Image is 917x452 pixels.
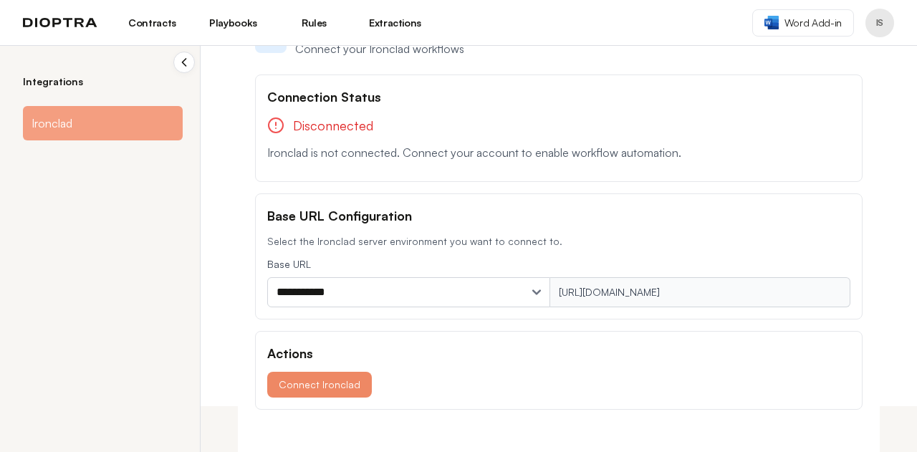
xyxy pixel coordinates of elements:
a: Word Add-in [752,9,854,37]
span: Connect Ironclad [279,378,360,392]
img: logo [23,18,97,28]
h2: Base URL Configuration [267,206,850,226]
img: word [764,16,779,29]
h2: Integrations [23,74,183,89]
h2: Actions [267,343,850,363]
button: Profile menu [865,9,894,37]
p: Ironclad is not connected. Connect your account to enable workflow automation. [267,144,850,161]
span: Disconnected [293,115,373,135]
a: Extractions [363,11,427,35]
p: Connect your Ironclad workflows [295,40,464,57]
label: Base URL [267,257,850,271]
button: Collapse sidebar [173,52,195,73]
h2: Connection Status [267,87,850,107]
p: Select the Ironclad server environment you want to connect to. [267,234,850,249]
span: Ironclad [32,115,72,132]
button: Connect Ironclad [267,372,372,398]
a: Rules [282,11,346,35]
span: Word Add-in [784,16,842,30]
div: [URL][DOMAIN_NAME] [550,277,851,307]
a: Playbooks [201,11,265,35]
a: Contracts [120,11,184,35]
